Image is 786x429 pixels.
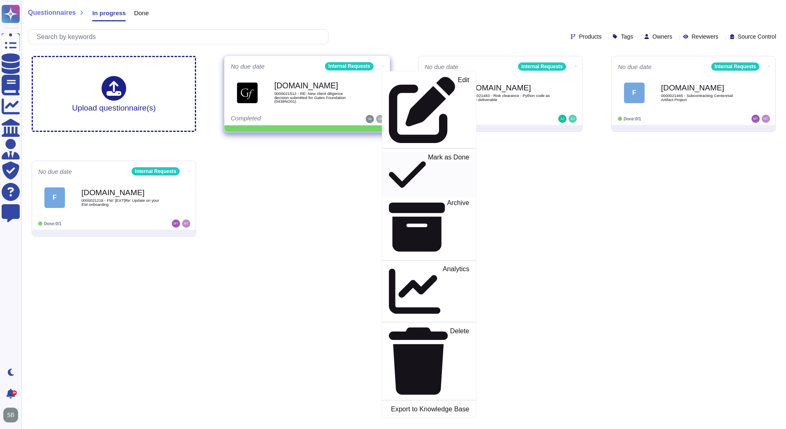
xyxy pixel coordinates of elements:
span: Reviewers [691,34,718,39]
span: 0000021218 - FW: [EXT]Re: Update on your EW onboarding [81,198,164,206]
span: Products [579,34,601,39]
a: Mark as Done [382,152,476,197]
span: Source Control [738,34,776,39]
span: Tags [621,34,633,39]
p: Edit [458,77,469,143]
div: F [624,83,645,103]
b: [DOMAIN_NAME] [468,84,550,92]
img: user [172,219,180,228]
b: [DOMAIN_NAME] [274,82,357,90]
span: Owners [652,34,672,39]
div: Internal Requests [711,62,759,71]
span: No due date [425,64,458,70]
span: Done [134,10,149,16]
p: Analytics [443,266,469,317]
img: user [3,408,18,422]
span: Questionnaires [28,9,76,16]
div: Internal Requests [518,62,566,71]
b: [DOMAIN_NAME] [661,84,743,92]
input: Search by keywords [32,30,328,44]
img: user [182,219,190,228]
button: user [2,406,24,424]
div: Internal Requests [132,167,180,175]
p: Delete [450,328,469,395]
img: user [751,115,760,123]
a: Analytics [382,264,476,319]
img: user [558,115,566,123]
span: 0000021512 - RE: New client diligence decision submitted for Gates Foundation (0439NO01) [274,92,357,104]
p: Archive [447,199,469,255]
img: user [365,115,374,123]
img: user [569,115,577,123]
a: Delete [382,326,476,397]
span: 0000021483 - Risk clearance - Python code as client deliverable [468,94,550,101]
img: user [376,115,384,123]
span: In progress [92,10,126,16]
p: Mark as Done [428,154,469,196]
img: Logo [237,82,258,103]
span: No due date [38,168,72,175]
span: Done: 0/1 [44,221,61,226]
span: No due date [618,64,652,70]
a: Archive [382,197,476,257]
span: Done: 0/1 [624,117,641,121]
span: No due date [231,63,265,69]
div: 9+ [12,390,17,395]
span: 0000021465 - Subcontracting Centennial Artifact Project [661,94,743,101]
div: Upload questionnaire(s) [72,76,156,112]
a: Export to Knowledge Base [382,404,476,414]
a: Edit [382,75,476,145]
div: F [44,187,65,208]
div: Internal Requests [325,62,374,70]
p: Export to Knowledge Base [391,406,469,413]
div: Completed [231,115,333,123]
img: user [762,115,770,123]
b: [DOMAIN_NAME] [81,189,164,196]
